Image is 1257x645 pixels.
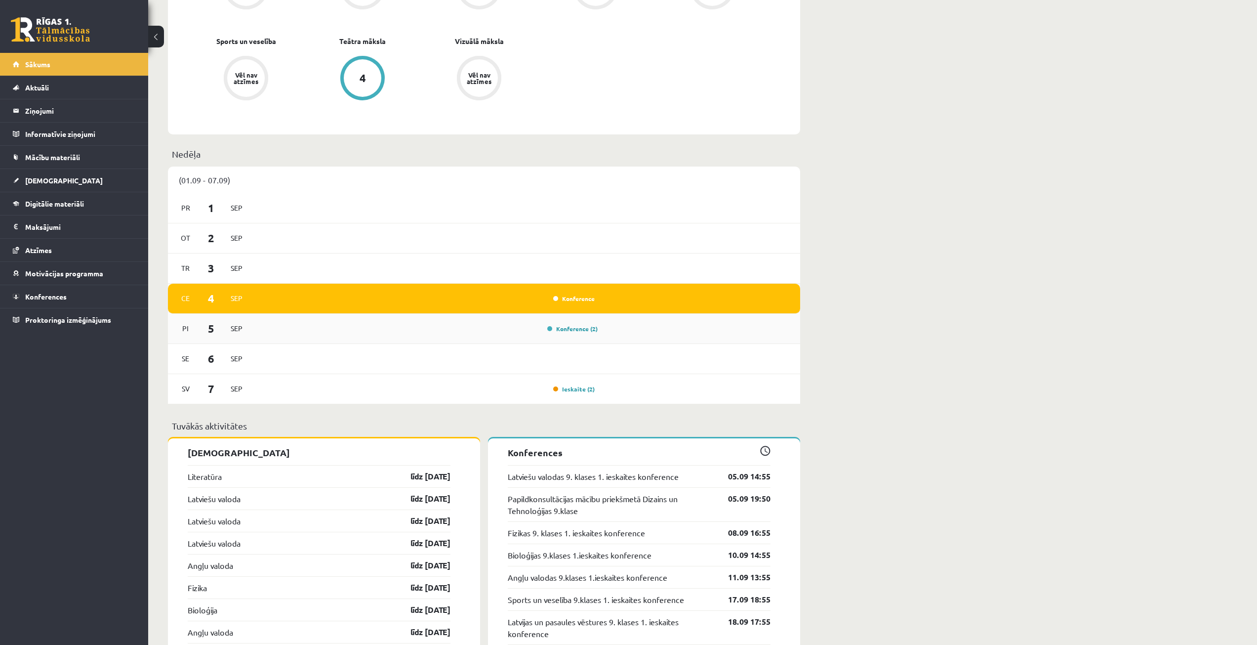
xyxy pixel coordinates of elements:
a: līdz [DATE] [393,537,450,549]
a: Angļu valoda [188,559,233,571]
span: 4 [196,290,227,306]
a: Latviešu valoda [188,537,241,549]
span: Proktoringa izmēģinājums [25,315,111,324]
span: Sākums [25,60,50,69]
a: līdz [DATE] [393,515,450,527]
a: Sports un veselība [216,36,276,46]
a: Motivācijas programma [13,262,136,285]
a: Atzīmes [13,239,136,261]
a: 4 [304,56,421,102]
a: Papildkonsultācijas mācību priekšmetā Dizains un Tehnoloģijas 9.klase [508,493,713,516]
span: Sv [175,381,196,396]
legend: Maksājumi [25,215,136,238]
a: 10.09 14:55 [713,549,770,561]
a: Proktoringa izmēģinājums [13,308,136,331]
a: Teātra māksla [339,36,386,46]
a: līdz [DATE] [393,471,450,482]
a: Latviešu valoda [188,515,241,527]
span: Ce [175,291,196,306]
span: Atzīmes [25,246,52,255]
div: (01.09 - 07.09) [168,167,800,193]
span: Mācību materiāli [25,153,80,162]
a: Latvijas un pasaules vēstures 9. klases 1. ieskaites konference [508,616,713,640]
a: Sports un veselība 9.klases 1. ieskaites konference [508,594,684,605]
a: Bioloģijas 9.klases 1.ieskaites konference [508,549,651,561]
span: Sep [226,230,247,246]
a: līdz [DATE] [393,604,450,616]
a: [DEMOGRAPHIC_DATA] [13,169,136,192]
span: 6 [196,350,227,367]
p: Konferences [508,446,770,459]
span: Konferences [25,292,67,301]
div: 4 [360,73,366,84]
a: Konference (2) [547,325,598,333]
span: Ot [175,230,196,246]
a: Ziņojumi [13,99,136,122]
a: Vēl nav atzīmes [421,56,537,102]
span: [DEMOGRAPHIC_DATA] [25,176,103,185]
a: Angļu valodas 9.klases 1.ieskaites konference [508,571,667,583]
a: līdz [DATE] [393,582,450,594]
a: Fizikas 9. klases 1. ieskaites konference [508,527,645,539]
p: Tuvākās aktivitātes [172,419,796,432]
a: Konferences [13,285,136,308]
a: 05.09 19:50 [713,493,770,505]
span: Sep [226,260,247,276]
span: Sep [226,200,247,215]
legend: Ziņojumi [25,99,136,122]
a: Vizuālā māksla [455,36,504,46]
a: 18.09 17:55 [713,616,770,628]
span: Se [175,351,196,366]
span: Tr [175,260,196,276]
a: līdz [DATE] [393,493,450,505]
a: Ieskaite (2) [553,385,595,393]
a: Digitālie materiāli [13,192,136,215]
a: Aktuāli [13,76,136,99]
span: Sep [226,381,247,396]
span: Sep [226,291,247,306]
span: 7 [196,381,227,397]
a: Angļu valoda [188,626,233,638]
a: Konference [553,295,595,302]
span: Sep [226,321,247,336]
span: Pi [175,321,196,336]
a: līdz [DATE] [393,559,450,571]
a: Bioloģija [188,604,217,616]
span: Motivācijas programma [25,269,103,278]
a: Literatūra [188,471,222,482]
a: līdz [DATE] [393,626,450,638]
a: Informatīvie ziņojumi [13,123,136,145]
div: Vēl nav atzīmes [232,72,260,85]
a: Rīgas 1. Tālmācības vidusskola [11,17,90,42]
span: Aktuāli [25,83,49,92]
span: Sep [226,351,247,366]
a: 05.09 14:55 [713,471,770,482]
a: 11.09 13:55 [713,571,770,583]
div: Vēl nav atzīmes [465,72,493,85]
a: Maksājumi [13,215,136,238]
a: Latviešu valodas 9. klases 1. ieskaites konference [508,471,679,482]
p: [DEMOGRAPHIC_DATA] [188,446,450,459]
a: Fizika [188,582,207,594]
span: 1 [196,200,227,216]
a: 17.09 18:55 [713,594,770,605]
p: Nedēļa [172,147,796,161]
a: Sākums [13,53,136,76]
a: Mācību materiāli [13,146,136,169]
a: 08.09 16:55 [713,527,770,539]
span: Digitālie materiāli [25,199,84,208]
span: 2 [196,230,227,246]
a: Vēl nav atzīmes [188,56,304,102]
span: Pr [175,200,196,215]
span: 3 [196,260,227,276]
legend: Informatīvie ziņojumi [25,123,136,145]
a: Latviešu valoda [188,493,241,505]
span: 5 [196,320,227,337]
